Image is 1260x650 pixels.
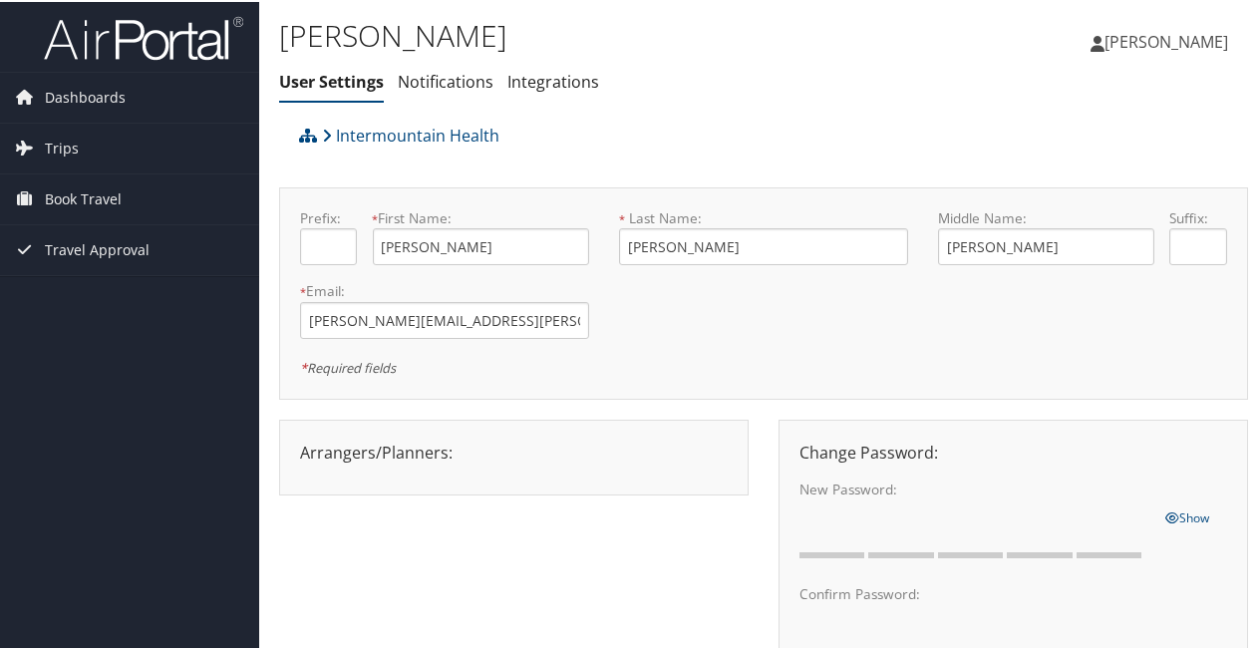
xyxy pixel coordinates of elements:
span: Book Travel [45,172,122,222]
div: Arrangers/Planners: [285,439,743,463]
img: airportal-logo.png [44,13,243,60]
a: Integrations [507,69,599,91]
label: Email: [300,279,589,299]
label: Suffix: [1169,206,1226,226]
label: Middle Name: [938,206,1154,226]
label: First Name: [373,206,589,226]
span: Trips [45,122,79,171]
a: Intermountain Health [322,114,499,154]
label: Prefix: [300,206,357,226]
a: Notifications [398,69,493,91]
label: Confirm Password: [799,582,1150,602]
h1: [PERSON_NAME] [279,13,925,55]
a: User Settings [279,69,384,91]
span: [PERSON_NAME] [1104,29,1228,51]
a: [PERSON_NAME] [1091,10,1248,70]
label: New Password: [799,478,1150,497]
label: Last Name: [619,206,908,226]
span: Dashboards [45,71,126,121]
div: Change Password: [785,439,1242,463]
span: Show [1166,507,1210,524]
em: Required fields [300,357,396,375]
span: Travel Approval [45,223,150,273]
a: Show [1166,503,1210,525]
